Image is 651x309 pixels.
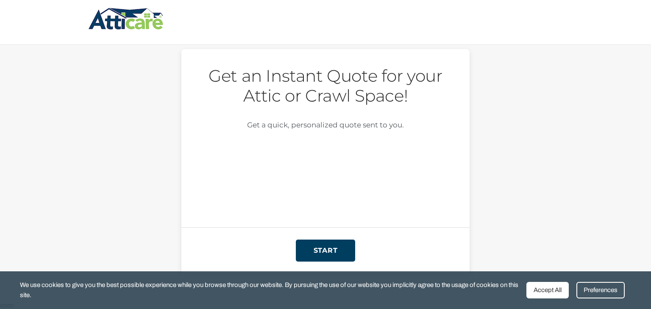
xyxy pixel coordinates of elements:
[296,240,355,262] input: START
[576,282,625,298] div: Preferences
[181,119,470,131] p: Get​ a quick, personalized quote sent to you.
[181,49,470,119] h2: Get an Instant Quote for your Attic or Crawl Space!
[20,280,520,301] span: We use cookies to give you the best possible experience while you browse through our website. By ...
[526,282,569,298] div: Accept All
